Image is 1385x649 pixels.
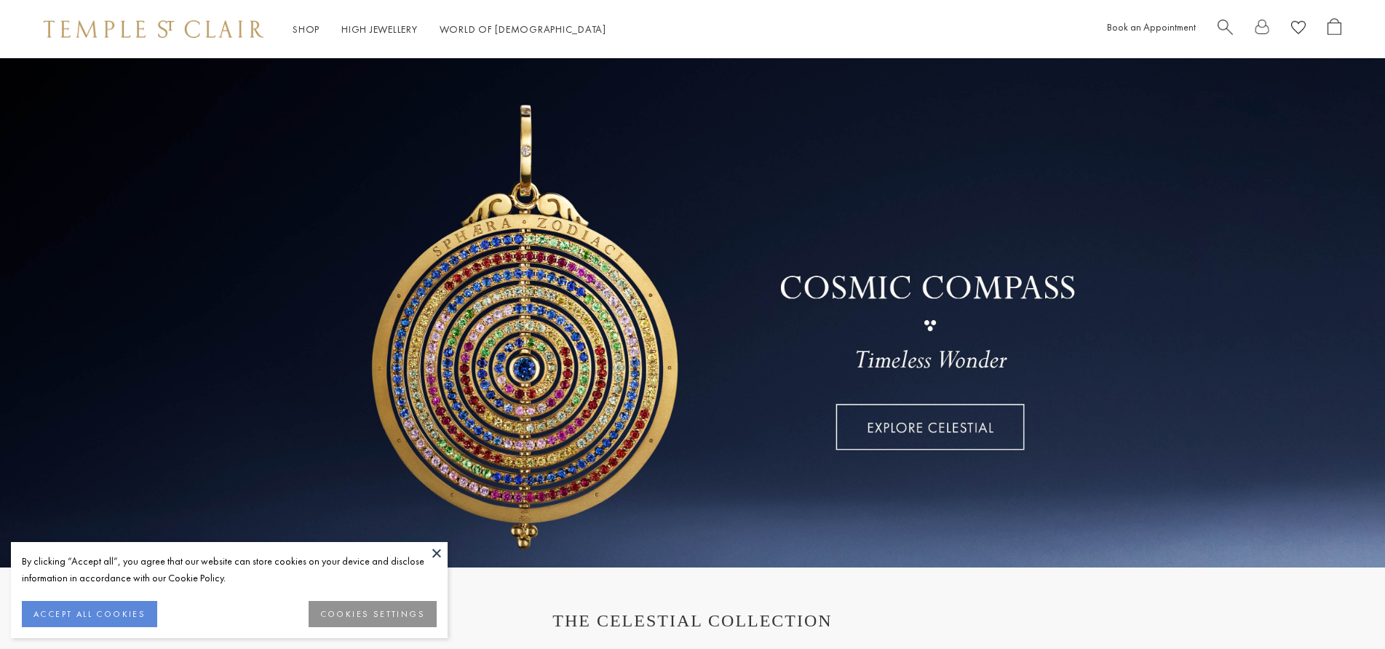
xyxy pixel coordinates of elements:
[1107,20,1196,33] a: Book an Appointment
[22,553,437,586] div: By clicking “Accept all”, you agree that our website can store cookies on your device and disclos...
[1328,18,1341,41] a: Open Shopping Bag
[293,20,606,39] nav: Main navigation
[293,23,320,36] a: ShopShop
[1218,18,1233,41] a: Search
[1291,18,1306,41] a: View Wishlist
[309,601,437,627] button: COOKIES SETTINGS
[44,20,263,38] img: Temple St. Clair
[58,611,1327,631] h1: THE CELESTIAL COLLECTION
[440,23,606,36] a: World of [DEMOGRAPHIC_DATA]World of [DEMOGRAPHIC_DATA]
[341,23,418,36] a: High JewelleryHigh Jewellery
[22,601,157,627] button: ACCEPT ALL COOKIES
